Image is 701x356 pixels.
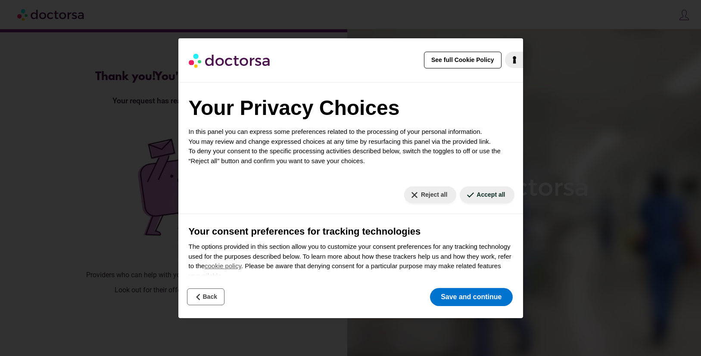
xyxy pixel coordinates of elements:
[505,52,523,68] a: iubenda - Cookie Policy and Cookie Compliance Management
[189,224,513,238] h3: Your consent preferences for tracking technologies
[189,242,513,281] p: The options provided in this section allow you to customize your consent preferences for any trac...
[189,49,271,72] img: logo
[424,52,502,68] button: See full Cookie Policy
[431,56,494,65] span: See full Cookie Policy
[189,93,513,124] h2: Your Privacy Choices
[404,186,456,203] button: Reject all
[205,262,241,269] a: cookie policy
[430,288,512,306] button: Save and continue
[460,186,514,203] button: Accept all
[189,127,513,166] p: In this panel you can express some preferences related to the processing of your personal informa...
[187,288,224,305] button: Back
